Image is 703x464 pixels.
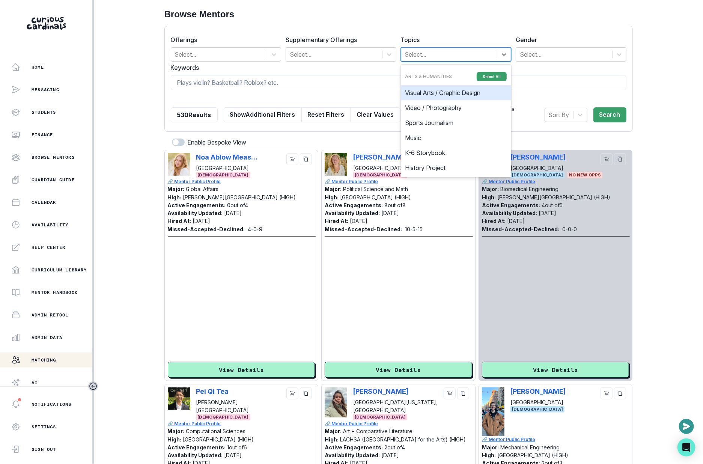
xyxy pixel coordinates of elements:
span: [DEMOGRAPHIC_DATA] [510,406,565,413]
p: [GEOGRAPHIC_DATA] [196,164,258,172]
p: [GEOGRAPHIC_DATA] [510,398,566,406]
p: Active Engagements: [325,202,383,208]
p: Active Engagements: [168,444,226,450]
p: [DATE] [350,218,367,224]
p: Biomedical Engineering [500,186,558,192]
p: Help Center [32,244,65,250]
p: 10 - 5 - 15 [405,225,423,233]
button: ShowAdditional Filters [224,107,302,122]
button: cart [601,153,613,165]
button: Clear Values [351,107,400,122]
p: Availability Updated: [168,210,223,216]
p: Hired At: [325,218,348,224]
img: Picture of Pei Qi Tea [168,387,190,410]
button: View Details [168,362,315,378]
p: Pei Qi Tea [196,387,258,395]
p: High: [482,452,496,458]
p: Active Engagements: [482,202,540,208]
p: High: [168,194,182,200]
p: Major: [168,428,185,434]
p: [DATE] [381,210,399,216]
p: 2 out of 4 [384,444,405,450]
button: View Details [325,362,472,378]
div: Visual Arts / Graphic Design [401,85,512,100]
p: 0 - 0 - 0 [562,225,577,233]
p: [GEOGRAPHIC_DATA] (HIGH) [340,194,411,200]
p: Missed-Accepted-Declined: [168,225,245,233]
p: AI [32,380,38,386]
button: cart [286,153,298,165]
button: cart [601,387,613,399]
p: Availability [32,222,68,228]
div: Music [401,130,512,145]
p: Missed-Accepted-Declined: [482,225,559,233]
img: Picture of Elya Aboutboul [325,387,347,417]
p: Guardian Guide [32,177,75,183]
p: [PERSON_NAME][GEOGRAPHIC_DATA] (HIGH) [497,194,610,200]
a: 🔗 Mentor Public Profile [482,436,630,443]
a: 🔗 Mentor Public Profile [325,178,473,185]
p: [GEOGRAPHIC_DATA] [510,164,566,172]
span: [DEMOGRAPHIC_DATA] [353,172,407,178]
p: [GEOGRAPHIC_DATA][US_STATE], [GEOGRAPHIC_DATA] [353,398,441,414]
p: Browse Mentors [32,154,75,160]
p: Noa Ablow Measelle [196,153,258,161]
img: Curious Cardinals Logo [27,17,66,30]
p: Home [32,64,44,70]
button: copy [457,387,469,399]
p: Matching [32,357,56,363]
div: K-6 Storybook [401,145,512,160]
a: 🔗 Mentor Public Profile [325,420,473,427]
button: copy [300,153,312,165]
p: 530 Results [177,110,211,119]
p: 8 out of 8 [384,202,406,208]
label: Offerings [171,35,277,44]
p: Calendar [32,199,56,205]
p: [GEOGRAPHIC_DATA] (HIGH) [183,436,254,443]
button: cart [286,387,298,399]
p: [PERSON_NAME][GEOGRAPHIC_DATA] (HIGH) [183,194,296,200]
p: [DATE] [539,210,556,216]
label: Supplementary Offerings [286,35,392,44]
img: Picture of Noa Ablow Measelle [168,153,190,176]
p: Availability Updated: [482,210,537,216]
p: Finance [32,132,53,138]
p: Availability Updated: [325,210,380,216]
input: Plays violin? Basketball? Roblox? etc. [171,75,626,90]
p: [GEOGRAPHIC_DATA] (HIGH) [497,452,568,458]
p: Hired At: [168,218,191,224]
p: High: [168,436,182,443]
p: 🔗 Mentor Public Profile [168,178,316,185]
p: Settings [32,424,56,430]
p: Messaging [32,87,59,93]
p: [PERSON_NAME] [510,153,566,161]
p: [PERSON_NAME] [353,153,408,161]
p: Availability Updated: [168,452,223,458]
span: No New Opps [568,172,602,178]
button: copy [300,387,312,399]
p: Global Affairs [186,186,219,192]
button: copy [614,153,626,165]
label: Keywords [171,63,622,72]
a: 🔗 Mentor Public Profile [168,420,316,427]
h2: Browse Mentors [164,9,633,20]
button: cart [444,387,456,399]
p: [GEOGRAPHIC_DATA] [353,164,408,172]
p: 1 out of 6 [227,444,247,450]
a: 🔗 Mentor Public Profile [482,178,630,185]
button: Select All [477,72,507,81]
p: Admin Data [32,334,62,340]
p: High: [325,194,339,200]
p: [DATE] [224,210,242,216]
p: Students [32,109,56,115]
p: Curriculum Library [32,267,87,273]
p: [PERSON_NAME][GEOGRAPHIC_DATA] [196,398,284,414]
span: [DEMOGRAPHIC_DATA] [353,414,407,420]
div: Open Intercom Messenger [677,438,695,456]
p: Art + Comparative Literature [343,428,412,434]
